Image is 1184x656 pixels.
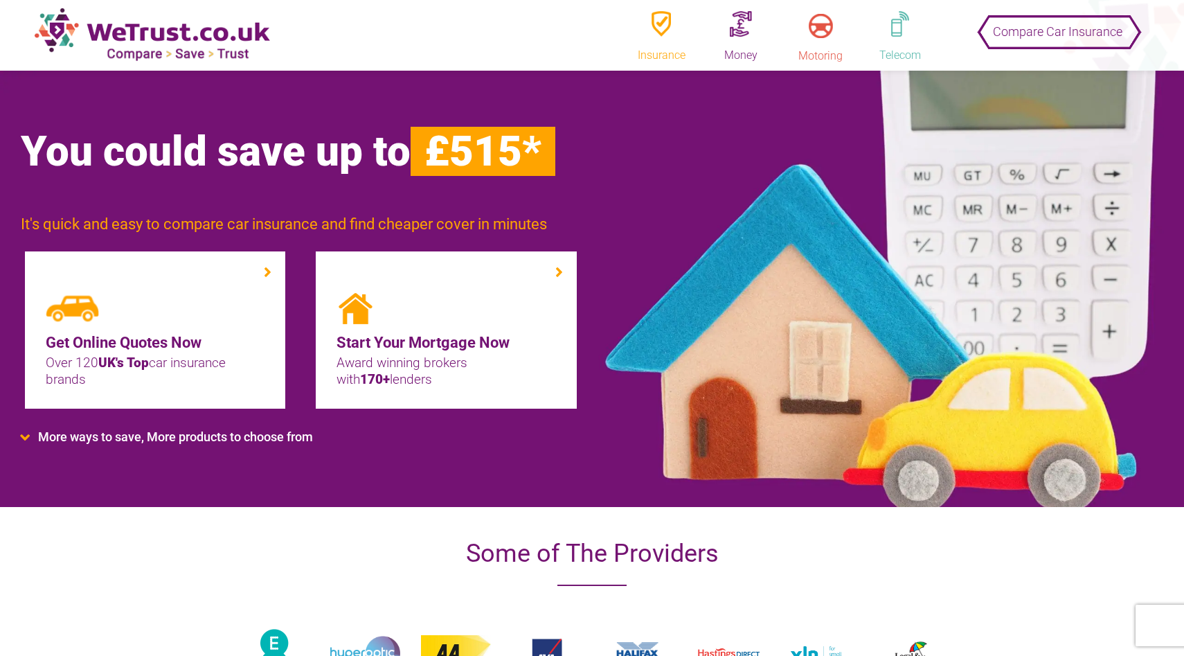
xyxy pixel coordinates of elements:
[809,14,833,38] img: motoring.png
[46,355,265,388] p: Over 120 car insurance brands
[21,429,987,445] li: More ways to save, More products to choose from
[21,127,555,176] span: You could save up to
[706,48,775,64] div: Money
[337,331,556,355] a: Start Your Mortgage Now
[360,371,390,387] span: 170+
[993,15,1122,48] span: Compare Car Insurance
[98,355,149,371] span: UK's Top
[786,48,855,64] div: Motoring
[46,331,265,355] a: Get Online Quotes Now
[865,48,935,64] div: Telecom
[983,12,1132,39] button: Compare Car Insurance
[35,8,270,62] img: new-logo.png
[21,215,547,233] span: It's quick and easy to compare car insurance and find cheaper cover in minutes
[730,11,752,37] img: money.png
[627,48,696,64] div: Insurance
[337,355,556,388] p: Award winning brokers with lenders
[891,11,908,37] img: telephone.png
[218,535,966,572] h2: Some of The Providers
[411,127,555,176] span: £515*
[46,293,99,324] img: img
[337,293,374,324] img: img
[652,11,670,37] img: insurence.png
